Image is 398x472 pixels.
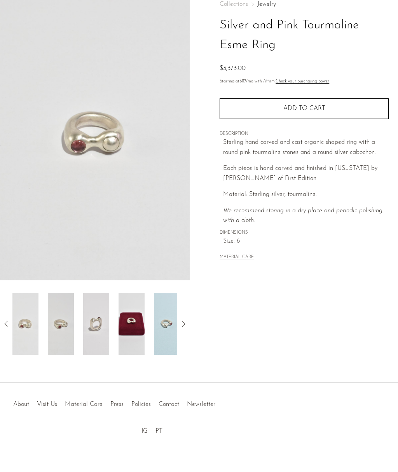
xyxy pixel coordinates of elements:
h1: Silver and Pink Tourmaline Esme Ring [220,16,389,55]
span: Collections [220,1,248,7]
span: Size: 6 [223,236,389,246]
nav: Breadcrumbs [220,1,389,7]
p: Starting at /mo with Affirm. [220,78,389,85]
a: Press [110,401,124,407]
ul: Social Medias [138,422,166,437]
span: DESCRIPTION [220,131,389,138]
a: Policies [131,401,151,407]
img: Silver and Pink Tourmaline Esme Ring [83,293,109,355]
img: Silver and Pink Tourmaline Esme Ring [48,293,74,355]
a: PT [155,428,162,434]
span: $117 [239,79,246,84]
img: Silver and Pink Tourmaline Esme Ring [154,293,180,355]
p: Each piece is hand carved and finished in [US_STATE] by [PERSON_NAME] of First Edition. [223,164,389,184]
a: Contact [159,401,179,407]
button: Add to cart [220,98,389,119]
a: Newsletter [187,401,215,407]
ul: Quick links [9,395,219,410]
span: Add to cart [283,105,325,112]
span: DIMENSIONS [220,229,389,236]
img: Silver and Pink Tourmaline Esme Ring [12,293,38,355]
span: $3,373.00 [220,65,246,72]
a: Material Care [65,401,103,407]
a: Jewelry [257,1,276,7]
a: About [13,401,29,407]
a: Check your purchasing power - Learn more about Affirm Financing (opens in modal) [276,79,329,84]
p: Material: Sterling silver, tourmaline. [223,190,389,200]
a: IG [141,428,148,434]
button: MATERIAL CARE [220,255,254,260]
a: Visit Us [37,401,57,407]
img: Silver and Pink Tourmaline Esme Ring [119,293,145,355]
p: Sterling hand carved and cast organic shaped ring with a round pink tourmaline stones and a round... [223,138,389,157]
i: We recommend storing in a dry place and periodic polishing with a cloth. [223,208,382,224]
